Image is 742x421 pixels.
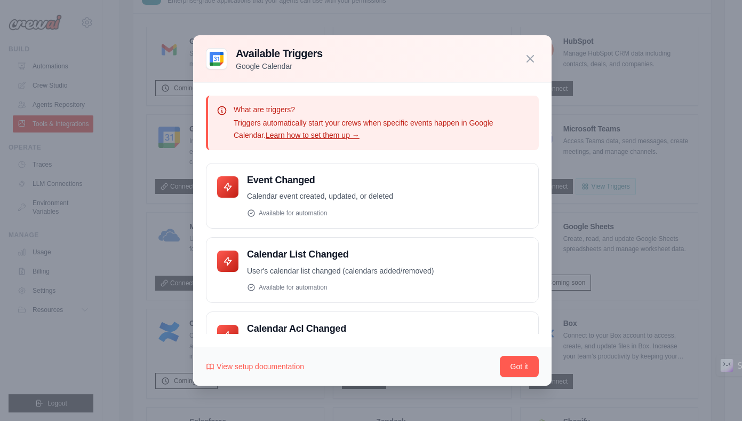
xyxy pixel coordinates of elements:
[236,61,323,72] p: Google Calendar
[247,283,528,292] div: Available for automation
[500,356,539,377] button: Got it
[266,131,360,139] a: Learn how to set them up →
[247,323,528,335] h4: Calendar Acl Changed
[247,190,528,202] p: Calendar event created, updated, or deleted
[234,117,530,142] p: Triggers automatically start your crews when specific events happen in Google Calendar.
[236,46,323,61] h3: Available Triggers
[234,104,530,115] p: What are triggers?
[206,361,304,372] a: View setup documentation
[247,174,528,186] h4: Event Changed
[206,48,227,69] img: Google Calendar
[247,248,528,261] h4: Calendar List Changed
[247,209,528,217] div: Available for automation
[217,361,304,372] span: View setup documentation
[247,265,528,277] p: User's calendar list changed (calendars added/removed)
